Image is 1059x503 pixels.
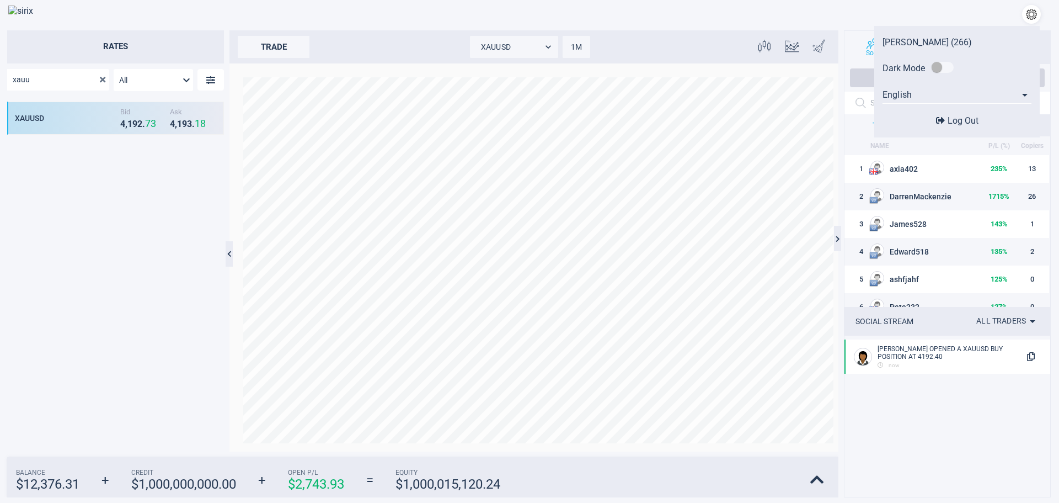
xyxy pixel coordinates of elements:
[844,210,1049,238] tr: 3EU flagJames528143%1
[137,119,142,129] strong: 2
[869,155,983,183] td: axia402
[983,136,1015,155] th: P/L (%)
[366,473,373,488] strong: =
[869,183,983,210] td: DarrenMackenzie
[1015,238,1049,266] td: 2
[7,69,92,91] input: Search
[869,279,878,288] img: EU flag
[1015,136,1049,155] th: Copiers
[187,119,192,129] strong: 3
[7,102,224,451] div: grid
[869,306,878,313] img: US flag
[142,119,145,129] strong: .
[869,196,878,205] img: EU flag
[7,30,224,63] h2: Rates
[470,36,558,58] div: XAUUSD
[988,192,1009,200] strong: 1715 %
[844,155,1049,183] tr: 1US flagaxia402235%13
[869,293,983,321] td: Pete232
[175,119,177,129] strong: ,
[1015,293,1049,321] td: 0
[131,476,236,492] strong: $ 1,000,000,000.00
[976,313,1039,330] div: All traders
[844,114,948,136] div: TOP RANKED
[288,469,344,476] span: Open P/L
[844,183,1049,210] tr: 2EU flagDarrenMackenzie1715%26
[101,473,109,488] strong: +
[258,473,266,488] strong: +
[200,118,206,129] strong: 8
[192,119,195,129] strong: .
[869,251,878,260] img: EU flag
[125,119,127,129] strong: ,
[127,119,132,129] strong: 1
[869,238,983,266] td: Edward518
[16,476,79,492] strong: $ 12,376.31
[1015,210,1049,238] td: 1
[120,108,164,116] span: Bid
[991,275,1008,283] strong: 125 %
[882,86,1031,104] div: English
[1015,183,1049,210] td: 26
[16,469,79,476] span: Balance
[145,118,151,129] strong: 7
[869,224,878,232] img: EU flag
[182,119,187,129] strong: 9
[882,37,1031,47] div: [PERSON_NAME] (266)
[120,119,125,129] strong: 4
[1015,266,1049,293] td: 0
[170,119,175,129] strong: 4
[395,469,500,476] span: Equity
[925,56,960,81] div: pending order
[15,114,117,123] div: XAUUSD
[991,220,1008,228] strong: 143 %
[869,266,983,293] td: ashfjahf
[948,115,978,126] span: Log Out
[844,293,1049,321] tr: 6US flagPete232127%0
[395,476,500,492] strong: $ 1,000,015,120.24
[855,317,913,326] div: SOCIAL STREAM
[844,31,905,64] button: Social
[869,136,983,155] th: NAME
[991,165,1008,173] strong: 235 %
[195,118,200,129] strong: 1
[170,108,214,116] span: Ask
[844,210,869,238] td: 3
[844,238,1049,266] tr: 4EU flagEdward518135%2
[151,118,156,129] strong: 3
[1015,155,1049,183] td: 13
[991,247,1008,256] strong: 135 %
[844,183,869,210] td: 2
[288,476,344,492] strong: $ 2,743.93
[878,345,1020,361] div: [PERSON_NAME] OPENED A XAUUSD BUY POSITION AT 4192.40
[878,362,1020,368] div: now
[132,119,137,129] strong: 9
[844,266,1049,293] tr: 5EU flagashfjahf125%0
[131,469,236,476] span: Credit
[844,238,869,266] td: 4
[844,266,869,293] td: 5
[991,303,1008,311] strong: 127 %
[563,36,590,58] div: 1M
[177,119,182,129] strong: 1
[866,49,884,57] span: Social
[933,115,982,126] button: Log Out
[844,293,869,321] td: 6
[869,168,878,174] img: US flag
[850,68,1045,87] button: Join Social
[844,155,869,183] td: 1
[8,6,68,16] img: sirix
[870,94,966,112] input: Search
[238,36,309,58] div: trade
[869,210,983,238] td: James528
[882,63,925,73] div: Dark Mode
[114,69,193,91] div: All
